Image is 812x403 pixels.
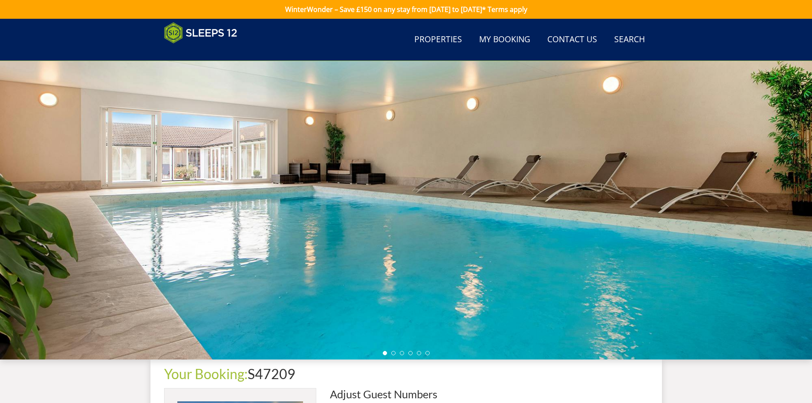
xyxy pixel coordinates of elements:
[544,30,601,49] a: Contact Us
[330,388,648,400] h2: Adjust Guest Numbers
[411,30,465,49] a: Properties
[164,22,237,43] img: Sleeps 12
[611,30,648,49] a: Search
[164,365,248,382] a: Your Booking:
[164,366,648,381] h1: S47209
[160,49,249,56] iframe: Customer reviews powered by Trustpilot
[476,30,534,49] a: My Booking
